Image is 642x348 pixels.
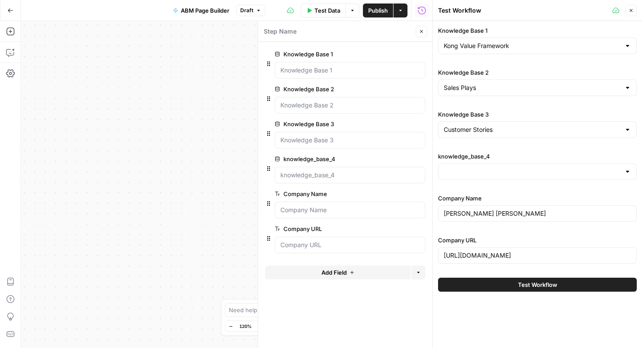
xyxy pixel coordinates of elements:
button: ABM Page Builder [168,3,235,17]
button: Publish [363,3,393,17]
span: ABM Page Builder [181,6,229,15]
input: knowledge_base_4 [280,171,420,179]
span: 120% [239,323,252,330]
button: Test Data [301,3,345,17]
input: Customer Stories [444,125,621,134]
button: Draft [236,5,265,16]
label: Company URL [275,224,376,233]
label: Company URL [438,236,637,245]
input: Sales Plays [444,83,621,92]
span: Test Workflow [518,280,557,289]
span: Draft [240,7,253,14]
label: Knowledge Base 2 [438,68,637,77]
label: knowledge_base_4 [275,155,376,163]
span: Publish [368,6,388,15]
label: Company Name [275,190,376,198]
label: Knowledge Base 1 [438,26,637,35]
input: Company Name [280,206,420,214]
input: Knowledge Base 1 [280,66,420,75]
input: Knowledge Base 3 [280,136,420,145]
input: Company URL [280,241,420,249]
label: Company Name [438,194,637,203]
div: WorkflowInput SettingsInputs [250,72,412,98]
label: Knowledge Base 2 [275,85,376,93]
label: Knowledge Base 3 [438,110,637,119]
button: Add Field [265,265,411,279]
input: Knowledge Base 2 [280,101,420,110]
label: Knowledge Base 3 [275,120,376,128]
label: Knowledge Base 1 [275,50,376,59]
span: Add Field [321,268,347,277]
input: Kong Value Framework [444,41,621,50]
div: Single OutputOutputEnd [250,129,412,154]
label: knowledge_base_4 [438,152,637,161]
span: Test Data [314,6,340,15]
button: Test Workflow [438,278,637,292]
